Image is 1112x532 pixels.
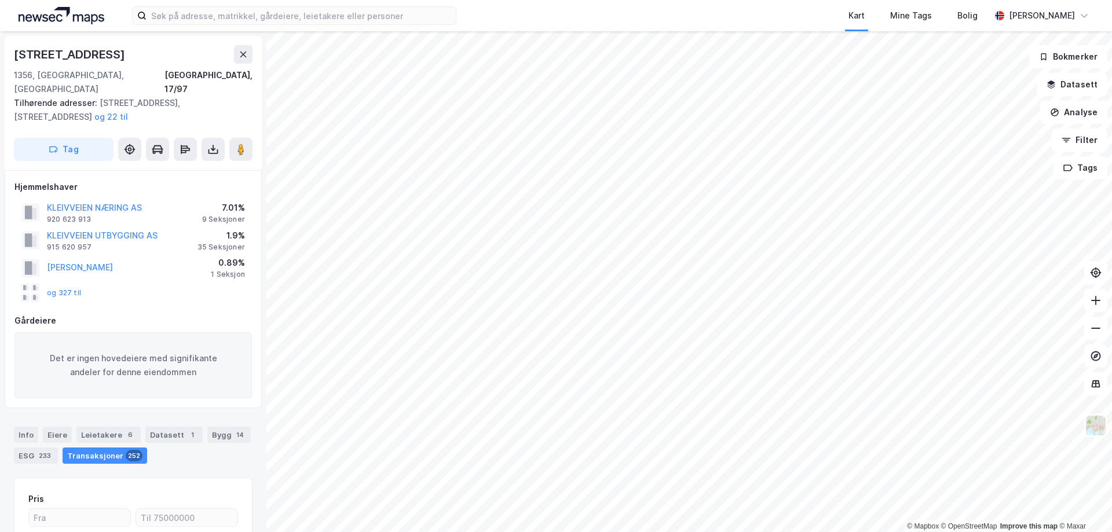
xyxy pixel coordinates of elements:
[1029,45,1107,68] button: Bokmerker
[211,256,245,270] div: 0.89%
[197,243,245,252] div: 35 Seksjoner
[19,7,104,24] img: logo.a4113a55bc3d86da70a041830d287a7e.svg
[14,332,252,398] div: Det er ingen hovedeiere med signifikante andeler for denne eiendommen
[1000,522,1058,530] a: Improve this map
[1040,101,1107,124] button: Analyse
[848,9,865,23] div: Kart
[14,138,114,161] button: Tag
[164,68,253,96] div: [GEOGRAPHIC_DATA], 17/97
[14,427,38,443] div: Info
[14,96,243,124] div: [STREET_ADDRESS], [STREET_ADDRESS]
[1054,476,1112,532] iframe: Chat Widget
[1085,414,1107,436] img: Z
[186,429,198,441] div: 1
[1037,73,1107,96] button: Datasett
[63,447,147,464] div: Transaksjoner
[957,9,978,23] div: Bolig
[907,522,939,530] a: Mapbox
[1009,9,1075,23] div: [PERSON_NAME]
[36,450,53,461] div: 233
[14,180,252,194] div: Hjemmelshaver
[1054,476,1112,532] div: Kontrollprogram for chat
[28,492,44,506] div: Pris
[47,243,92,252] div: 915 620 957
[14,314,252,328] div: Gårdeiere
[197,229,245,243] div: 1.9%
[941,522,997,530] a: OpenStreetMap
[234,429,246,441] div: 14
[14,98,100,108] span: Tilhørende adresser:
[202,215,245,224] div: 9 Seksjoner
[136,509,237,526] input: Til 75000000
[14,447,58,464] div: ESG
[1054,156,1107,179] button: Tags
[47,215,91,224] div: 920 623 913
[202,201,245,215] div: 7.01%
[29,509,130,526] input: Fra
[43,427,72,443] div: Eiere
[1052,129,1107,152] button: Filter
[76,427,141,443] div: Leietakere
[14,68,164,96] div: 1356, [GEOGRAPHIC_DATA], [GEOGRAPHIC_DATA]
[890,9,932,23] div: Mine Tags
[207,427,251,443] div: Bygg
[147,7,456,24] input: Søk på adresse, matrikkel, gårdeiere, leietakere eller personer
[211,270,245,279] div: 1 Seksjon
[126,450,142,461] div: 252
[145,427,203,443] div: Datasett
[14,45,127,64] div: [STREET_ADDRESS]
[125,429,136,441] div: 6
